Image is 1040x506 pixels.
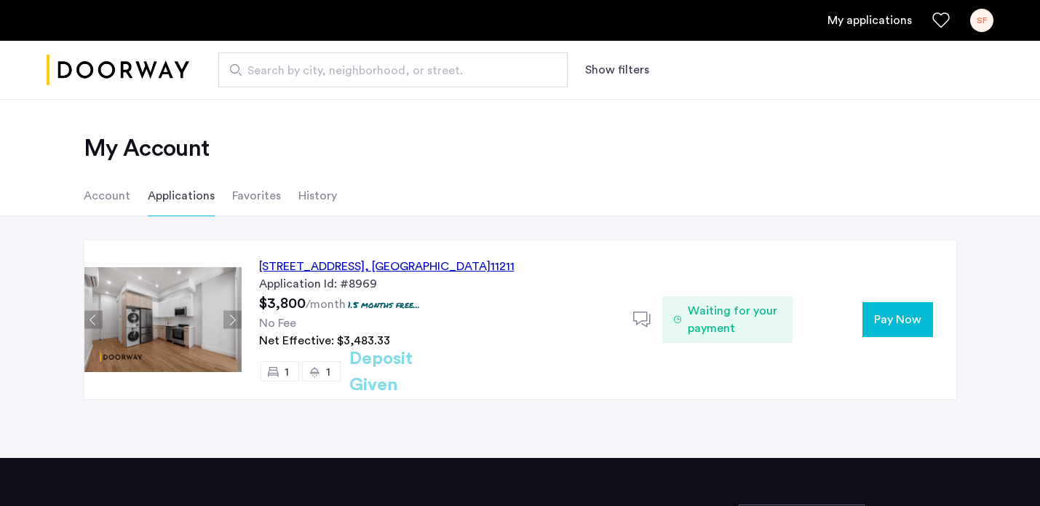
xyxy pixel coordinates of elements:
[259,317,296,329] span: No Fee
[970,9,993,32] div: SF
[326,366,330,378] span: 1
[259,275,616,293] div: Application Id: #8969
[827,12,912,29] a: My application
[365,261,491,272] span: , [GEOGRAPHIC_DATA]
[259,258,515,275] div: [STREET_ADDRESS] 11211
[688,302,782,337] span: Waiting for your payment
[874,311,921,328] span: Pay Now
[247,62,527,79] span: Search by city, neighborhood, or street.
[218,52,568,87] input: Apartment Search
[84,311,103,329] button: Previous apartment
[84,134,957,163] h2: My Account
[259,335,390,347] span: Net Effective: $3,483.33
[223,311,242,329] button: Next apartment
[84,175,130,216] li: Account
[47,43,189,98] a: Cazamio logo
[306,299,346,310] sub: /month
[348,299,420,311] p: 1.5 months free...
[285,366,289,378] span: 1
[932,12,950,29] a: Favorites
[232,175,281,216] li: Favorites
[84,267,242,372] img: Apartment photo
[47,43,189,98] img: logo
[259,296,306,311] span: $3,800
[979,448,1025,491] iframe: chat widget
[148,175,215,216] li: Applications
[298,175,337,216] li: History
[349,346,465,398] h2: Deposit Given
[862,302,933,337] button: button
[585,61,649,79] button: Show or hide filters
